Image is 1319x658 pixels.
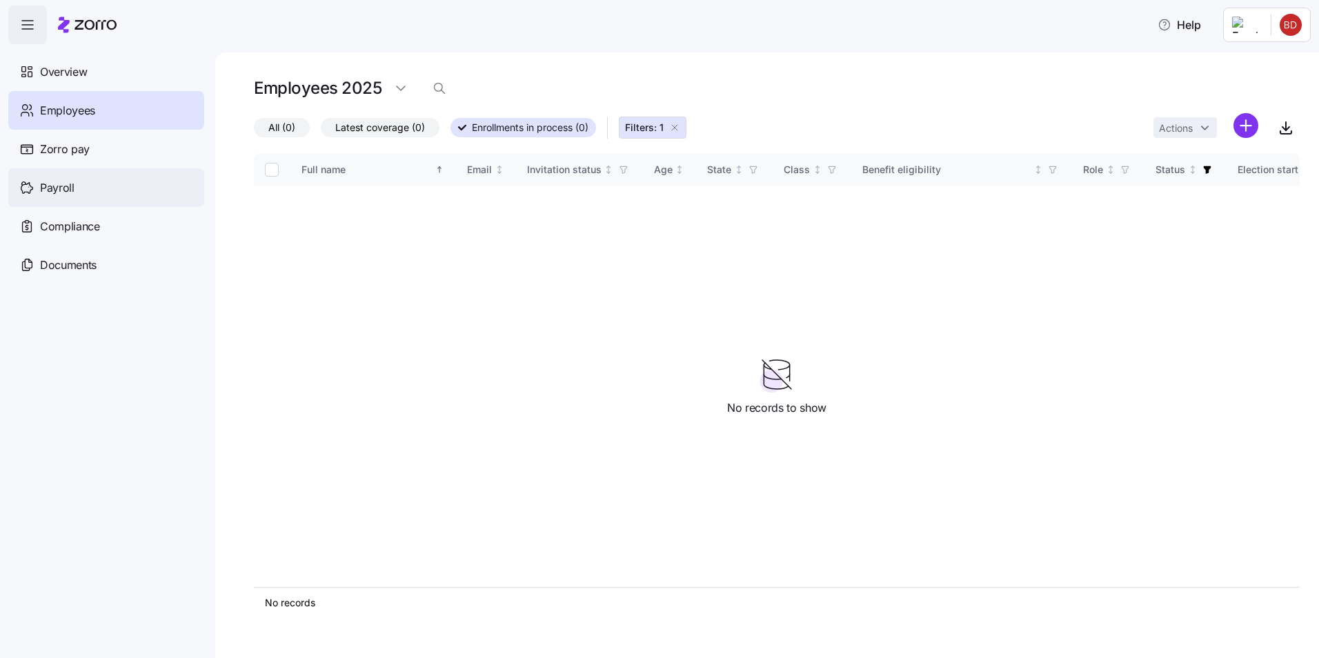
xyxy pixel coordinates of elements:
div: State [707,162,731,177]
div: Benefit eligibility [862,162,1031,177]
div: Email [467,162,492,177]
button: Filters: 1 [619,117,686,139]
th: Benefit eligibilityNot sorted [851,154,1072,186]
span: Documents [40,257,97,274]
img: Employer logo [1232,17,1260,33]
div: Class [784,162,810,177]
div: Election start [1238,162,1298,177]
span: Zorro pay [40,141,90,158]
th: StateNot sorted [696,154,773,186]
div: No records [265,596,1289,610]
div: Sorted ascending [435,165,444,175]
span: Compliance [40,218,100,235]
div: Not sorted [1033,165,1043,175]
span: Payroll [40,179,75,197]
span: Help [1158,17,1201,33]
a: Compliance [8,207,204,246]
input: Select all records [265,163,279,177]
span: Actions [1159,123,1193,133]
th: Invitation statusNot sorted [516,154,643,186]
div: Not sorted [675,165,684,175]
div: Role [1083,162,1103,177]
a: Employees [8,91,204,130]
button: Help [1147,11,1212,39]
th: ClassNot sorted [773,154,851,186]
span: Employees [40,102,95,119]
a: Overview [8,52,204,91]
span: Enrollments in process (0) [472,119,588,137]
span: Overview [40,63,87,81]
th: Full nameSorted ascending [290,154,456,186]
span: No records to show [727,399,826,417]
svg: add icon [1233,113,1258,138]
div: Invitation status [527,162,602,177]
th: StatusNot sorted [1144,154,1227,186]
div: Not sorted [734,165,744,175]
a: Documents [8,246,204,284]
span: Filters: 1 [625,121,664,134]
img: bfe5654d62d9ec7e5a1b51da026209b1 [1280,14,1302,36]
span: Latest coverage (0) [335,119,425,137]
h1: Employees 2025 [254,77,381,99]
th: RoleNot sorted [1072,154,1144,186]
div: Not sorted [813,165,822,175]
a: Payroll [8,168,204,207]
div: Status [1156,162,1185,177]
a: Zorro pay [8,130,204,168]
div: Not sorted [1106,165,1115,175]
div: Age [654,162,673,177]
th: EmailNot sorted [456,154,516,186]
div: Full name [301,162,433,177]
div: Not sorted [604,165,613,175]
div: Not sorted [495,165,504,175]
th: AgeNot sorted [643,154,697,186]
span: All (0) [268,119,295,137]
button: Actions [1153,117,1217,138]
div: Not sorted [1188,165,1198,175]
